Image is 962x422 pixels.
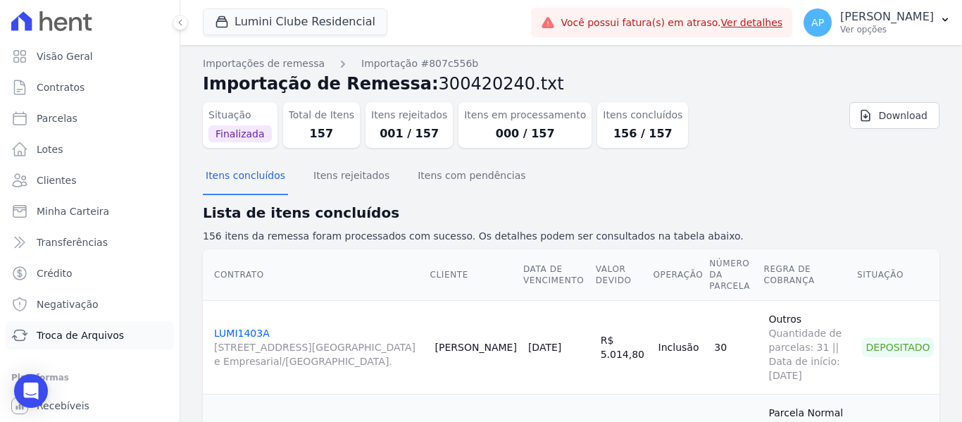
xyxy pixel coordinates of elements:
[840,10,934,24] p: [PERSON_NAME]
[37,111,77,125] span: Parcelas
[653,249,709,301] th: Operação
[849,102,939,129] a: Download
[708,300,763,394] td: 30
[37,173,76,187] span: Clientes
[603,108,682,123] dt: Itens concluídos
[37,297,99,311] span: Negativação
[6,135,174,163] a: Lotes
[6,197,174,225] a: Minha Carteira
[37,49,93,63] span: Visão Geral
[6,392,174,420] a: Recebíveis
[311,159,392,195] button: Itens rejeitados
[430,300,523,394] td: [PERSON_NAME]
[203,71,939,97] h2: Importação de Remessa:
[208,125,272,142] span: Finalizada
[439,74,564,94] span: 300420240.txt
[203,8,387,35] button: Lumini Clube Residencial
[289,125,355,142] dd: 157
[203,159,288,195] button: Itens concluídos
[203,56,325,71] a: Importações de remessa
[595,300,653,394] td: R$ 5.014,80
[37,399,89,413] span: Recebíveis
[415,159,528,195] button: Itens com pendências
[214,340,424,368] span: [STREET_ADDRESS][GEOGRAPHIC_DATA] e Empresarial/[GEOGRAPHIC_DATA].
[11,369,168,386] div: Plataformas
[561,15,782,30] span: Você possui fatura(s) em atraso.
[721,17,783,28] a: Ver detalhes
[6,73,174,101] a: Contratos
[6,259,174,287] a: Crédito
[371,108,447,123] dt: Itens rejeitados
[763,249,856,301] th: Regra de Cobrança
[763,300,856,394] td: Outros
[792,3,962,42] button: AP [PERSON_NAME] Ver opções
[523,249,595,301] th: Data de Vencimento
[214,328,424,368] a: LUMI1403A[STREET_ADDRESS][GEOGRAPHIC_DATA] e Empresarial/[GEOGRAPHIC_DATA].
[811,18,824,27] span: AP
[464,125,586,142] dd: 000 / 157
[203,56,939,71] nav: Breadcrumb
[840,24,934,35] p: Ver opções
[430,249,523,301] th: Cliente
[203,229,939,244] p: 156 itens da remessa foram processados com sucesso. Os detalhes podem ser consultados na tabela a...
[208,108,272,123] dt: Situação
[464,108,586,123] dt: Itens em processamento
[37,204,109,218] span: Minha Carteira
[856,249,939,301] th: Situação
[203,249,430,301] th: Contrato
[6,104,174,132] a: Parcelas
[603,125,682,142] dd: 156 / 157
[6,228,174,256] a: Transferências
[6,166,174,194] a: Clientes
[289,108,355,123] dt: Total de Itens
[371,125,447,142] dd: 001 / 157
[361,56,478,71] a: Importação #807c556b
[768,326,851,383] span: Quantidade de parcelas: 31 || Data de início: [DATE]
[37,328,124,342] span: Troca de Arquivos
[6,290,174,318] a: Negativação
[653,300,709,394] td: Inclusão
[203,202,939,223] h2: Lista de itens concluídos
[6,42,174,70] a: Visão Geral
[37,235,108,249] span: Transferências
[37,80,85,94] span: Contratos
[6,321,174,349] a: Troca de Arquivos
[37,266,73,280] span: Crédito
[595,249,653,301] th: Valor devido
[862,337,934,357] div: Depositado
[14,374,48,408] div: Open Intercom Messenger
[37,142,63,156] span: Lotes
[523,300,595,394] td: [DATE]
[708,249,763,301] th: Número da Parcela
